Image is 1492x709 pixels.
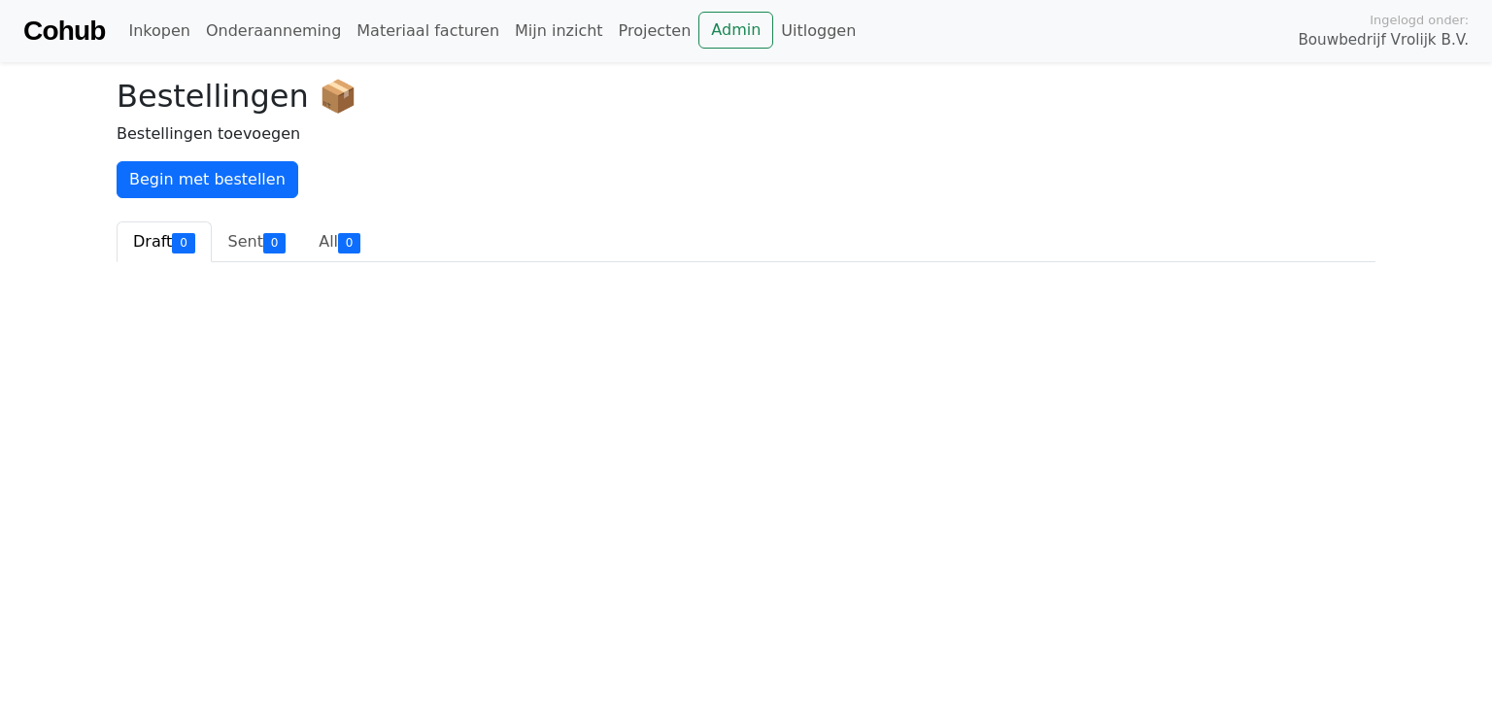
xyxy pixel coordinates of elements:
a: Projecten [611,12,699,51]
div: 0 [263,233,286,253]
p: Bestellingen toevoegen [117,122,1375,146]
div: 0 [172,233,194,253]
a: Materiaal facturen [349,12,507,51]
h2: Bestellingen 📦 [117,78,1375,115]
a: Begin met bestellen [117,161,298,198]
span: Ingelogd onder: [1370,11,1469,29]
span: Bouwbedrijf Vrolijk B.V. [1298,29,1469,51]
a: Mijn inzicht [507,12,611,51]
a: Uitloggen [773,12,864,51]
a: Admin [698,12,773,49]
a: Draft0 [117,221,212,262]
div: 0 [338,233,360,253]
a: Inkopen [120,12,197,51]
a: Sent0 [212,221,303,262]
a: Onderaanneming [198,12,349,51]
a: All0 [302,221,377,262]
a: Cohub [23,8,105,54]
